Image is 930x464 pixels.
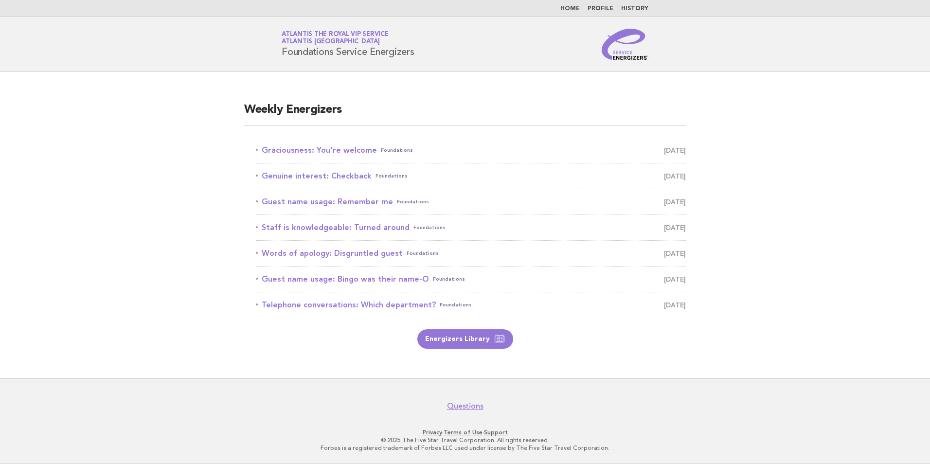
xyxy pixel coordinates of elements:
[376,169,408,183] span: Foundations
[397,195,429,209] span: Foundations
[381,143,413,157] span: Foundations
[444,429,483,436] a: Terms of Use
[256,221,686,234] a: Staff is knowledgeable: Turned aroundFoundations [DATE]
[256,247,686,260] a: Words of apology: Disgruntled guestFoundations [DATE]
[621,6,648,12] a: History
[282,39,380,45] span: Atlantis [GEOGRAPHIC_DATA]
[167,436,763,444] p: © 2025 The Five Star Travel Corporation. All rights reserved.
[413,221,446,234] span: Foundations
[282,31,389,45] a: Atlantis the Royal VIP ServiceAtlantis [GEOGRAPHIC_DATA]
[407,247,439,260] span: Foundations
[282,32,414,57] h1: Foundations Service Energizers
[256,272,686,286] a: Guest name usage: Bingo was their name-OFoundations [DATE]
[664,298,686,312] span: [DATE]
[440,298,472,312] span: Foundations
[423,429,442,436] a: Privacy
[256,195,686,209] a: Guest name usage: Remember meFoundations [DATE]
[244,102,686,126] h2: Weekly Energizers
[167,428,763,436] p: · ·
[256,169,686,183] a: Genuine interest: CheckbackFoundations [DATE]
[484,429,508,436] a: Support
[256,143,686,157] a: Graciousness: You're welcomeFoundations [DATE]
[417,329,513,349] a: Energizers Library
[664,169,686,183] span: [DATE]
[167,444,763,452] p: Forbes is a registered trademark of Forbes LLC used under license by The Five Star Travel Corpora...
[664,195,686,209] span: [DATE]
[602,29,648,60] img: Service Energizers
[256,298,686,312] a: Telephone conversations: Which department?Foundations [DATE]
[433,272,465,286] span: Foundations
[447,401,483,411] a: Questions
[664,272,686,286] span: [DATE]
[664,247,686,260] span: [DATE]
[560,6,580,12] a: Home
[664,221,686,234] span: [DATE]
[664,143,686,157] span: [DATE]
[588,6,613,12] a: Profile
